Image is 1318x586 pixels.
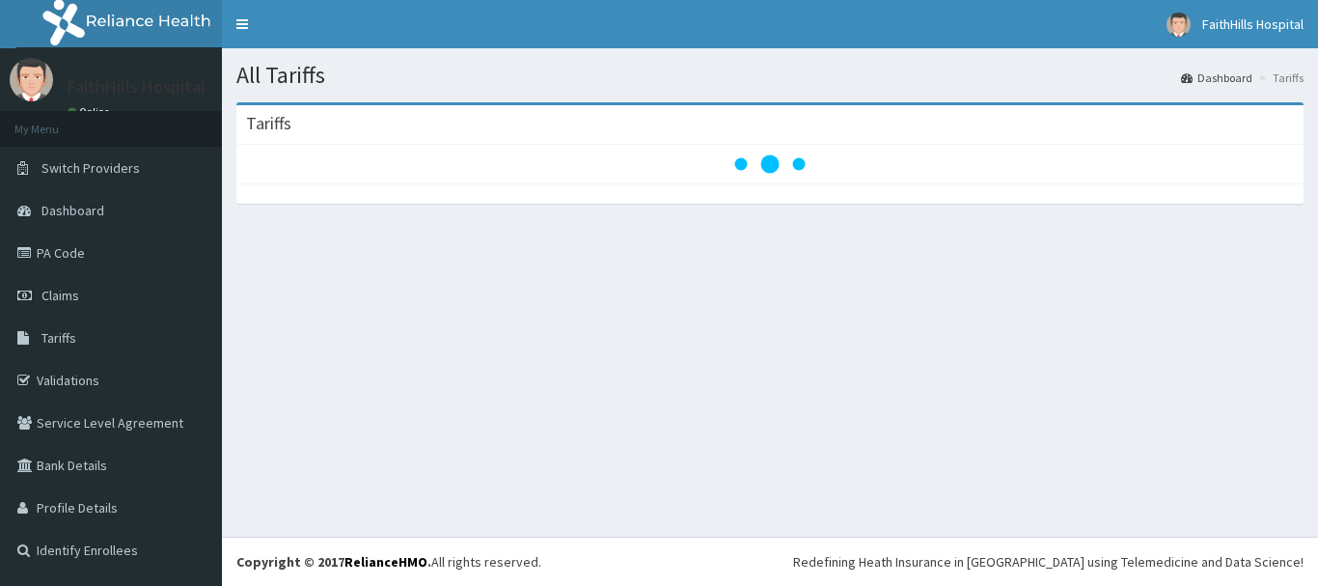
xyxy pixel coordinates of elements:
[793,552,1304,572] div: Redefining Heath Insurance in [GEOGRAPHIC_DATA] using Telemedicine and Data Science!
[344,553,427,571] a: RelianceHMO
[41,202,104,219] span: Dashboard
[1254,70,1304,86] li: Tariffs
[68,78,206,96] p: FaithHills Hospital
[1167,13,1191,37] img: User Image
[68,105,114,119] a: Online
[1181,70,1252,86] a: Dashboard
[236,63,1304,88] h1: All Tariffs
[236,553,431,571] strong: Copyright © 2017 .
[41,159,140,177] span: Switch Providers
[41,287,79,304] span: Claims
[246,115,291,132] h3: Tariffs
[222,537,1318,586] footer: All rights reserved.
[1202,15,1304,33] span: FaithHills Hospital
[10,58,53,101] img: User Image
[731,126,809,203] svg: audio-loading
[41,329,76,347] span: Tariffs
